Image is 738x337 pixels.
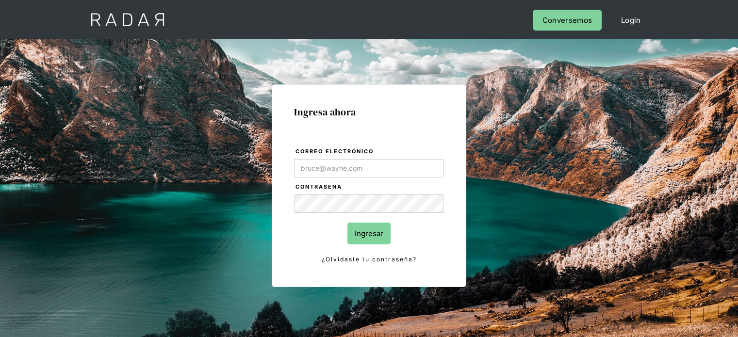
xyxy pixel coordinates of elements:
form: Login Form [294,146,444,265]
a: ¿Olvidaste tu contraseña? [295,254,443,265]
a: Conversemos [533,10,602,31]
a: Login [611,10,651,31]
h1: Ingresa ahora [294,107,444,117]
input: Ingresar [347,223,391,244]
label: Contraseña [295,182,443,192]
label: Correo electrónico [295,147,443,157]
input: bruce@wayne.com [295,159,443,177]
